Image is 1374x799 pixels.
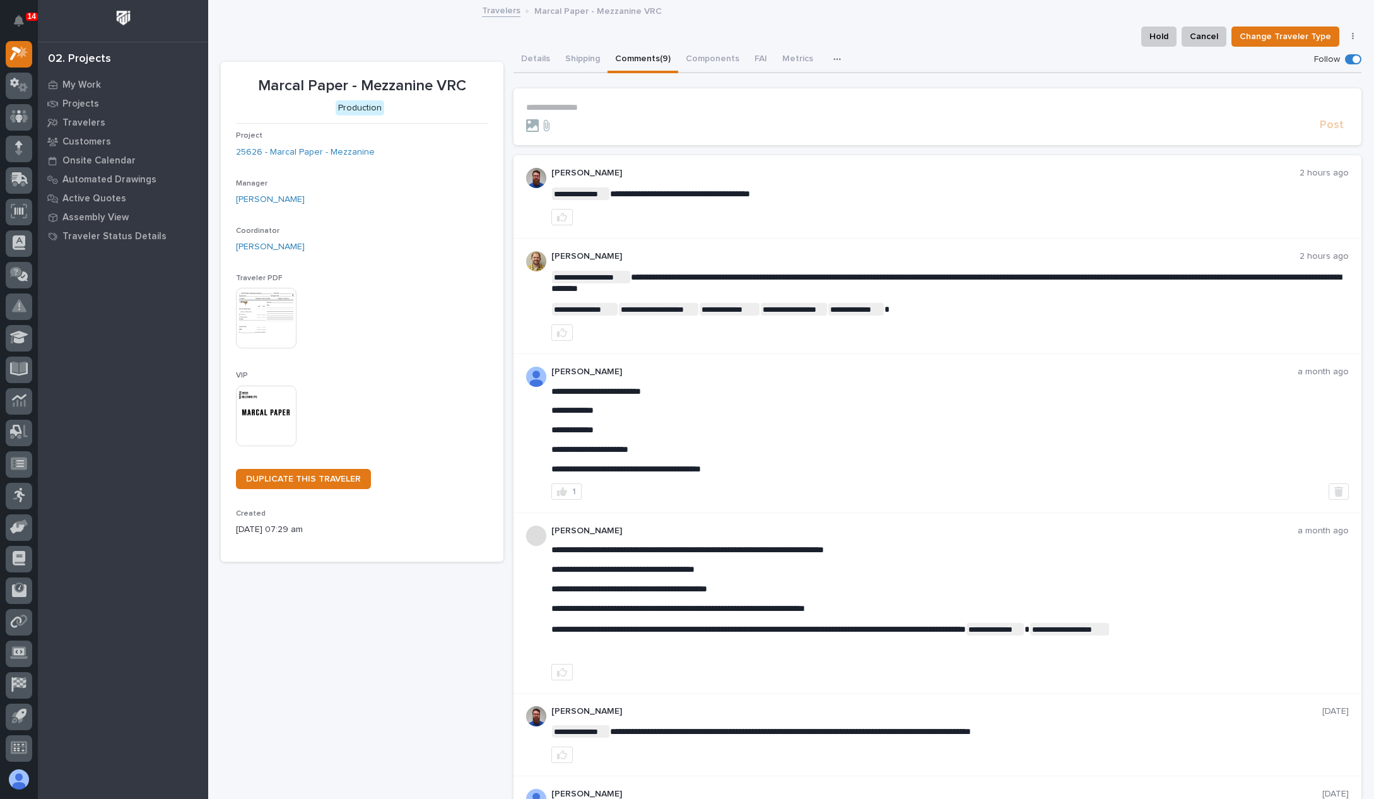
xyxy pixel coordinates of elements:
button: like this post [551,664,573,680]
p: [DATE] 07:29 am [236,523,488,536]
p: Travelers [62,117,105,129]
span: Post [1320,118,1344,133]
a: Onsite Calendar [38,151,208,170]
div: Production [336,100,384,116]
a: Automated Drawings [38,170,208,189]
button: FAI [747,47,775,73]
p: Marcal Paper - Mezzanine VRC [534,3,662,17]
img: Workspace Logo [112,6,135,30]
span: Coordinator [236,227,279,235]
p: Customers [62,136,111,148]
p: My Work [62,80,101,91]
p: 2 hours ago [1300,251,1349,262]
img: 6hTokn1ETDGPf9BPokIQ [526,706,546,726]
button: Components [678,47,747,73]
p: [PERSON_NAME] [551,367,1298,377]
p: 2 hours ago [1300,168,1349,179]
p: [PERSON_NAME] [551,251,1300,262]
button: like this post [551,324,573,341]
button: Metrics [775,47,821,73]
span: VIP [236,372,248,379]
button: Post [1315,118,1349,133]
span: Change Traveler Type [1240,29,1331,44]
p: [DATE] [1322,706,1349,717]
span: Traveler PDF [236,275,283,282]
button: Comments (9) [608,47,678,73]
div: Notifications14 [16,15,32,35]
button: Cancel [1182,27,1226,47]
p: Marcal Paper - Mezzanine VRC [236,77,488,95]
button: Shipping [558,47,608,73]
p: Follow [1314,54,1340,65]
button: 1 [551,483,582,500]
p: Active Quotes [62,193,126,204]
span: Manager [236,180,267,187]
button: Notifications [6,8,32,34]
p: a month ago [1298,367,1349,377]
p: Traveler Status Details [62,231,167,242]
button: users-avatar [6,766,32,793]
p: Automated Drawings [62,174,156,186]
p: Assembly View [62,212,129,223]
a: [PERSON_NAME] [236,240,305,254]
img: AOh14GjL2DAcrcZY4n3cZEezSB-C93yGfxH8XahArY0--A=s96-c [526,367,546,387]
a: Active Quotes [38,189,208,208]
button: Delete post [1329,483,1349,500]
p: [PERSON_NAME] [551,168,1300,179]
p: Projects [62,98,99,110]
a: Assembly View [38,208,208,227]
a: DUPLICATE THIS TRAVELER [236,469,371,489]
a: My Work [38,75,208,94]
a: Travelers [482,3,520,17]
div: 02. Projects [48,52,111,66]
span: Hold [1149,29,1168,44]
a: Traveler Status Details [38,227,208,246]
span: DUPLICATE THIS TRAVELER [246,475,361,483]
span: Cancel [1190,29,1218,44]
p: 14 [28,12,36,21]
p: Onsite Calendar [62,155,136,167]
button: Hold [1141,27,1177,47]
button: like this post [551,747,573,763]
a: Travelers [38,113,208,132]
a: Customers [38,132,208,151]
a: 25626 - Marcal Paper - Mezzanine [236,146,375,159]
p: [PERSON_NAME] [551,526,1298,536]
span: Created [236,510,266,518]
span: Project [236,132,262,139]
img: jS5EujRgaRtkHrkIyfCg [526,251,546,271]
button: Change Traveler Type [1231,27,1339,47]
button: like this post [551,209,573,225]
div: 1 [572,487,576,496]
button: Details [514,47,558,73]
p: a month ago [1298,526,1349,536]
img: 6hTokn1ETDGPf9BPokIQ [526,168,546,188]
a: Projects [38,94,208,113]
p: [PERSON_NAME] [551,706,1322,717]
a: [PERSON_NAME] [236,193,305,206]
